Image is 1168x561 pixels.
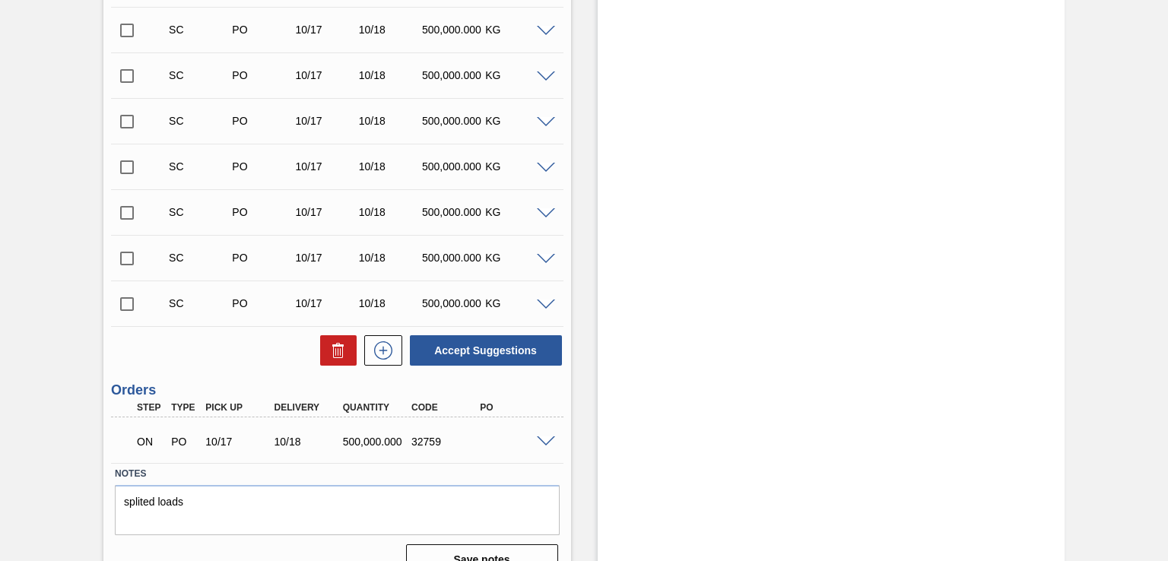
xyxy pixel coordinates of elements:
[292,24,361,36] div: 10/17/2025
[355,252,424,264] div: 10/18/2025
[292,160,361,173] div: 10/17/2025
[418,24,487,36] div: 500,000.000
[355,24,424,36] div: 10/18/2025
[165,69,234,81] div: Suggestion Created
[228,206,297,218] div: Purchase order
[313,335,357,366] div: Delete Suggestions
[167,402,202,413] div: Type
[271,436,346,448] div: 10/18/2025
[165,252,234,264] div: Suggestion Created
[355,115,424,127] div: 10/18/2025
[481,115,551,127] div: KG
[292,69,361,81] div: 10/17/2025
[228,24,297,36] div: Purchase order
[167,436,202,448] div: Purchase order
[202,402,277,413] div: Pick up
[408,436,483,448] div: 32759
[165,24,234,36] div: Suggestion Created
[355,206,424,218] div: 10/18/2025
[418,206,487,218] div: 500,000.000
[481,252,551,264] div: KG
[165,160,234,173] div: Suggestion Created
[481,297,551,309] div: KG
[228,297,297,309] div: Purchase order
[228,160,297,173] div: Purchase order
[165,115,234,127] div: Suggestion Created
[481,206,551,218] div: KG
[137,436,163,448] p: ON
[202,436,277,448] div: 10/17/2025
[133,425,167,458] div: Negotiating Order
[339,402,414,413] div: Quantity
[165,297,234,309] div: Suggestion Created
[418,160,487,173] div: 500,000.000
[228,69,297,81] div: Purchase order
[481,160,551,173] div: KG
[111,382,563,398] h3: Orders
[410,335,562,366] button: Accept Suggestions
[292,297,361,309] div: 10/17/2025
[418,252,487,264] div: 500,000.000
[418,69,487,81] div: 500,000.000
[292,115,361,127] div: 10/17/2025
[355,160,424,173] div: 10/18/2025
[355,69,424,81] div: 10/18/2025
[165,206,234,218] div: Suggestion Created
[271,402,346,413] div: Delivery
[355,297,424,309] div: 10/18/2025
[133,402,167,413] div: Step
[418,297,487,309] div: 500,000.000
[402,334,563,367] div: Accept Suggestions
[339,436,414,448] div: 500,000.000
[481,69,551,81] div: KG
[115,485,559,535] textarea: splited loads
[476,402,551,413] div: PO
[228,252,297,264] div: Purchase order
[292,252,361,264] div: 10/17/2025
[228,115,297,127] div: Purchase order
[357,335,402,366] div: New suggestion
[115,463,559,485] label: Notes
[408,402,483,413] div: Code
[481,24,551,36] div: KG
[418,115,487,127] div: 500,000.000
[292,206,361,218] div: 10/17/2025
